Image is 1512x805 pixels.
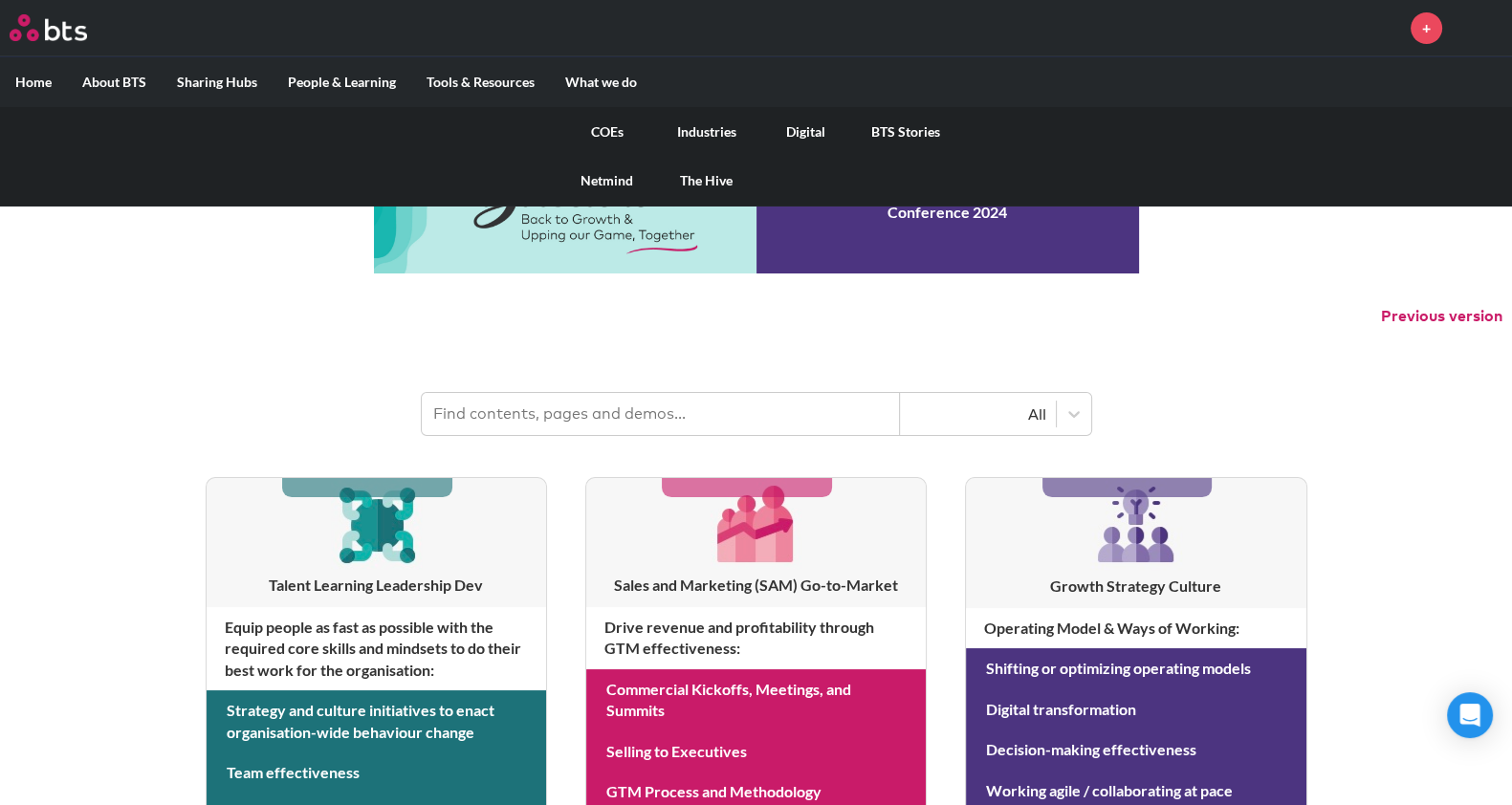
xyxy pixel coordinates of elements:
[909,403,1046,424] div: All
[273,57,411,107] label: People & Learning
[1381,306,1502,327] button: Previous version
[1411,12,1442,44] a: +
[207,607,546,690] h4: Equip people as fast as possible with the required core skills and mindsets to do their best work...
[162,57,273,107] label: Sharing Hubs
[207,575,546,596] h3: Talent Learning Leadership Dev
[966,608,1305,648] h4: Operating Model & Ways of Working :
[711,478,801,569] img: [object Object]
[67,57,162,107] label: About BTS
[10,14,87,41] img: BTS Logo
[586,607,926,669] h4: Drive revenue and profitability through GTM effectiveness :
[411,57,550,107] label: Tools & Resources
[10,14,122,41] a: Go home
[966,576,1305,597] h3: Growth Strategy Culture
[331,478,422,569] img: [object Object]
[586,575,926,596] h3: Sales and Marketing (SAM) Go-to-Market
[1457,5,1502,51] img: Emily Steigerwald
[1090,478,1182,570] img: [object Object]
[422,393,900,435] input: Find contents, pages and demos...
[550,57,652,107] label: What we do
[1457,5,1502,51] a: Profile
[1447,692,1493,738] div: Open Intercom Messenger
